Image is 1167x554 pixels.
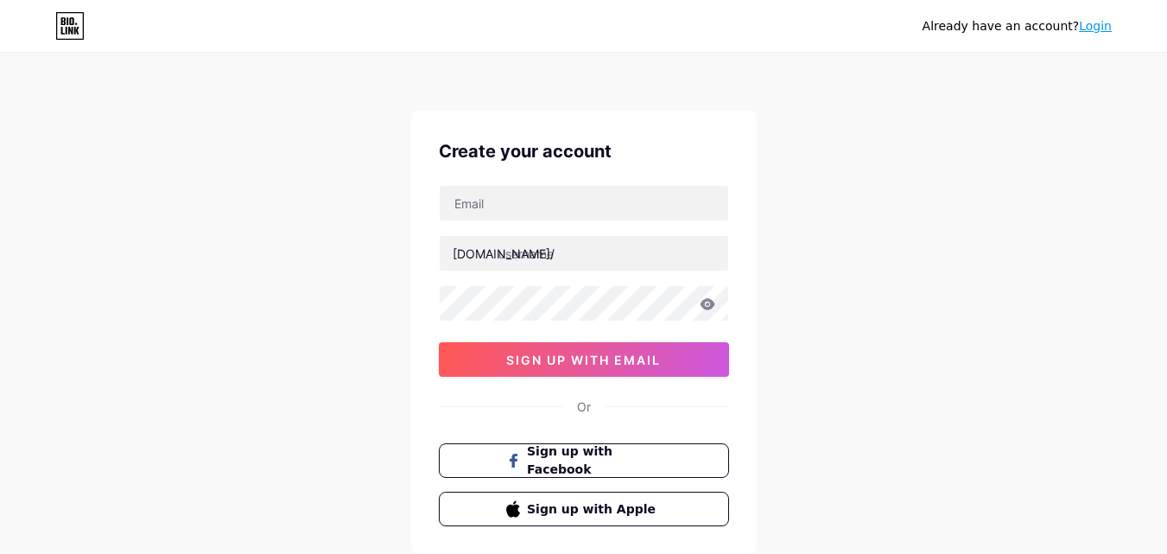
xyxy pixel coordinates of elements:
span: Sign up with Apple [527,500,661,519]
input: Email [440,186,728,220]
div: [DOMAIN_NAME]/ [453,245,555,263]
div: Create your account [439,138,729,164]
span: Sign up with Facebook [527,443,661,479]
button: Sign up with Facebook [439,443,729,478]
button: sign up with email [439,342,729,377]
input: username [440,236,728,271]
div: Already have an account? [923,17,1112,35]
div: Or [577,398,591,416]
a: Login [1079,19,1112,33]
button: Sign up with Apple [439,492,729,526]
span: sign up with email [506,353,661,367]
